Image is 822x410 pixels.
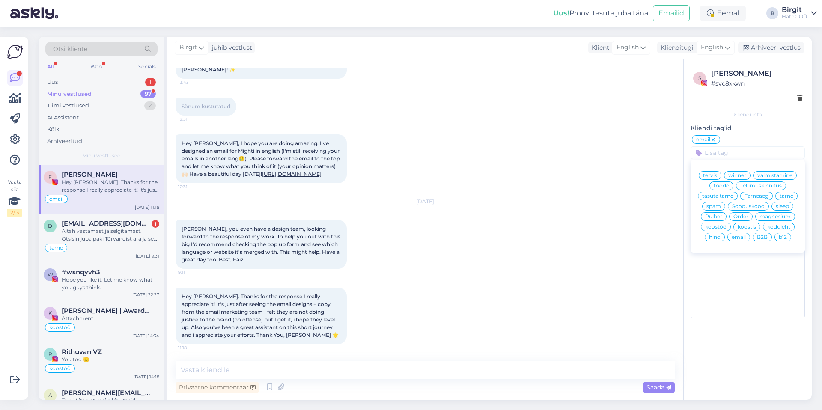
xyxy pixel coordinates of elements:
[62,389,151,397] span: anita.kaerma@gmail.com
[62,356,159,363] div: You too 🫡
[7,178,22,217] div: Vaata siia
[48,392,52,398] span: a
[49,325,71,330] span: koostöö
[176,198,675,205] div: [DATE]
[140,90,156,98] div: 97
[178,184,210,190] span: 12:31
[47,101,89,110] div: Tiimi vestlused
[144,101,156,110] div: 2
[182,293,339,338] span: Hey [PERSON_NAME]. Thanks for the response I really appreciate it! It's just after seeing the ema...
[208,43,252,52] div: juhib vestlust
[706,204,721,209] span: spam
[700,6,746,21] div: Eemal
[691,124,805,133] p: Kliendi tag'id
[182,140,341,177] span: Hey [PERSON_NAME], I hope you are doing amazing. I've designed an email for Mighti in english (I'...
[82,152,121,160] span: Minu vestlused
[7,209,22,217] div: 2 / 3
[696,137,710,142] span: email
[698,75,701,81] span: s
[780,193,793,199] span: tarne
[691,111,805,119] div: Kliendi info
[705,214,722,219] span: Pulber
[767,224,790,229] span: koduleht
[691,146,805,159] input: Lisa tag
[616,43,639,52] span: English
[49,245,63,250] span: tarne
[740,183,782,188] span: Tellimuskinnitus
[728,173,746,178] span: winner
[48,271,53,278] span: w
[738,224,756,229] span: koostis
[702,193,733,199] span: tasuta tarne
[49,366,71,371] span: koostöö
[45,61,55,72] div: All
[709,235,721,240] span: hind
[178,116,210,122] span: 12:31
[779,235,787,240] span: b12
[588,43,609,52] div: Klient
[53,45,87,53] span: Otsi kliente
[145,78,156,86] div: 1
[49,196,63,202] span: email
[766,7,778,19] div: B
[47,125,60,134] div: Kõik
[132,333,159,339] div: [DATE] 14:34
[62,220,151,227] span: dianamannigo@gmail.com
[48,310,52,316] span: K
[711,68,802,79] div: [PERSON_NAME]
[182,103,230,110] span: Sõnum kustutatud
[152,220,159,228] div: 1
[553,9,569,17] b: Uus!
[657,43,694,52] div: Klienditugi
[47,137,82,146] div: Arhiveeritud
[137,61,158,72] div: Socials
[176,382,259,393] div: Privaatne kommentaar
[782,13,807,20] div: Hatha OÜ
[703,173,717,178] span: tervis
[47,90,92,98] div: Minu vestlused
[132,291,159,298] div: [DATE] 22:27
[62,307,151,315] span: Karen Kissane | Award Winning Business Coach & Mentor
[48,223,52,229] span: d
[732,235,746,240] span: email
[48,174,52,180] span: F
[745,193,768,199] span: Tarneaeg
[757,173,792,178] span: valmistamine
[757,235,768,240] span: B2B
[782,6,807,13] div: Birgit
[62,348,102,356] span: Rithuvan VZ
[705,224,727,229] span: koostöö
[733,214,748,219] span: Order
[646,383,671,391] span: Saada
[711,79,802,88] div: # svc8xkwn
[759,214,791,219] span: magnesium
[62,171,118,178] span: Faiz Shaikh
[553,8,649,18] div: Proovi tasuta juba täna:
[178,79,210,86] span: 13:43
[62,276,159,291] div: Hope you like it. Let me know what you guys think.
[732,204,765,209] span: Sooduskood
[178,345,210,351] span: 11:18
[714,183,729,188] span: toode
[738,42,804,53] div: Arhiveeri vestlus
[178,269,210,276] span: 9:11
[653,5,690,21] button: Emailid
[62,315,159,322] div: Attachment
[62,268,100,276] span: #wsnqyvh3
[47,78,58,86] div: Uus
[7,44,23,60] img: Askly Logo
[89,61,104,72] div: Web
[782,6,817,20] a: BirgitHatha OÜ
[47,113,79,122] div: AI Assistent
[62,178,159,194] div: Hey [PERSON_NAME]. Thanks for the response I really appreciate it! It's just after seeing the ema...
[701,43,723,52] span: English
[262,171,322,177] a: [URL][DOMAIN_NAME]
[135,204,159,211] div: [DATE] 11:18
[136,253,159,259] div: [DATE] 9:31
[62,227,159,243] div: Aitäh vastamast ja selgitamast. Otsisin juba paki Tõrvandist ära ja see kenasti juba mul [PERSON_...
[179,43,197,52] span: Birgit
[776,204,789,209] span: sleep
[48,351,52,357] span: R
[182,226,342,263] span: [PERSON_NAME], you even have a design team, looking forward to the response of my work. To help y...
[134,374,159,380] div: [DATE] 14:18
